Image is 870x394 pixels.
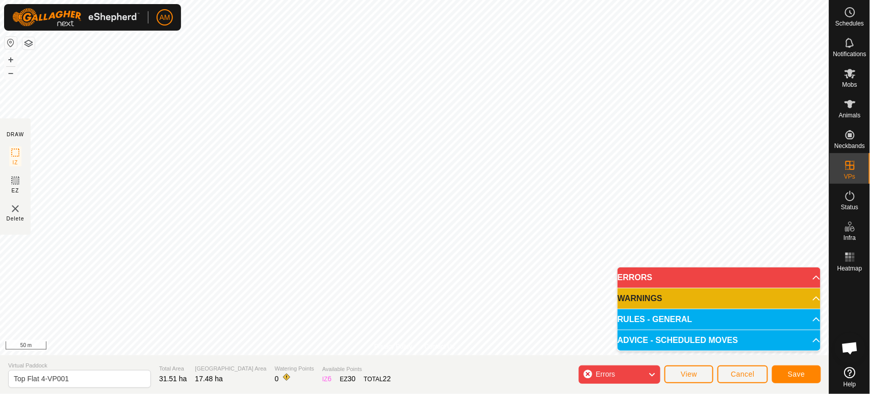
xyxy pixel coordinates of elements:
[618,288,821,309] p-accordion-header: WARNINGS
[12,187,19,194] span: EZ
[7,215,24,223] span: Delete
[664,365,713,383] button: View
[618,267,821,288] p-accordion-header: ERRORS
[837,265,862,272] span: Heatmap
[618,309,821,330] p-accordion-header: RULES - GENERAL
[8,361,151,370] span: Virtual Paddock
[275,364,314,373] span: Watering Points
[843,381,856,387] span: Help
[835,333,865,363] div: Open chat
[340,374,355,384] div: EZ
[596,370,615,378] span: Errors
[618,294,662,303] span: WARNINGS
[5,37,17,49] button: Reset Map
[841,204,858,210] span: Status
[12,8,140,27] img: Gallagher Logo
[731,370,755,378] span: Cancel
[834,143,865,149] span: Neckbands
[5,54,17,66] button: +
[5,67,17,79] button: –
[788,370,805,378] span: Save
[681,370,697,378] span: View
[618,336,738,344] span: ADVICE - SCHEDULED MOVES
[159,364,187,373] span: Total Area
[160,12,170,23] span: AM
[22,37,35,50] button: Map Layers
[275,375,279,383] span: 0
[618,330,821,351] p-accordion-header: ADVICE - SCHEDULED MOVES
[835,20,864,27] span: Schedules
[328,375,332,383] span: 6
[425,342,455,351] a: Contact Us
[830,363,870,391] a: Help
[348,375,356,383] span: 30
[13,159,18,166] span: IZ
[195,375,223,383] span: 17.48 ha
[364,374,391,384] div: TOTAL
[7,131,24,138] div: DRAW
[322,365,391,374] span: Available Points
[844,174,855,180] span: VPs
[374,342,413,351] a: Privacy Policy
[322,374,331,384] div: IZ
[9,203,21,215] img: VP
[383,375,391,383] span: 22
[842,82,857,88] span: Mobs
[843,235,856,241] span: Infra
[718,365,768,383] button: Cancel
[195,364,267,373] span: [GEOGRAPHIC_DATA] Area
[833,51,866,57] span: Notifications
[839,112,861,118] span: Animals
[772,365,821,383] button: Save
[618,315,693,324] span: RULES - GENERAL
[618,274,652,282] span: ERRORS
[159,375,187,383] span: 31.51 ha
